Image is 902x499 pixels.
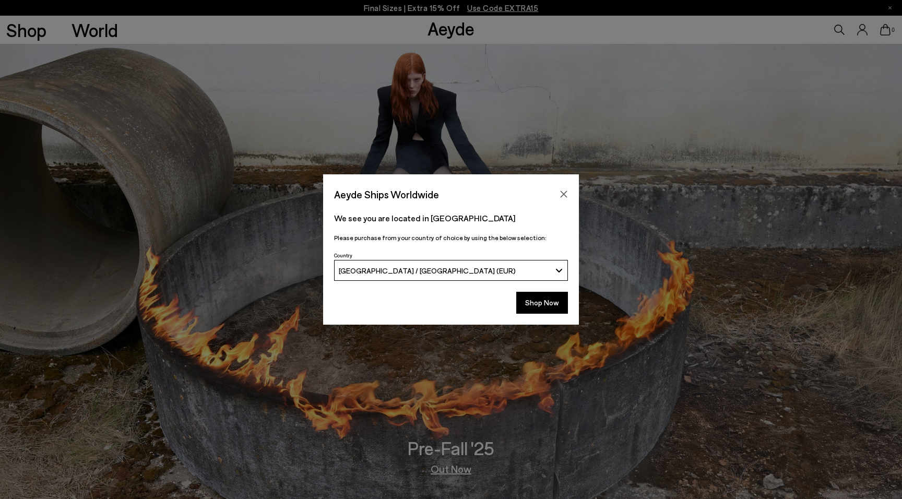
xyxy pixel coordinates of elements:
button: Shop Now [516,292,568,314]
p: We see you are located in [GEOGRAPHIC_DATA] [334,212,568,224]
span: Aeyde Ships Worldwide [334,185,439,204]
span: Country [334,252,352,258]
p: Please purchase from your country of choice by using the below selection: [334,233,568,243]
button: Close [556,186,572,202]
span: [GEOGRAPHIC_DATA] / [GEOGRAPHIC_DATA] (EUR) [339,266,516,275]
